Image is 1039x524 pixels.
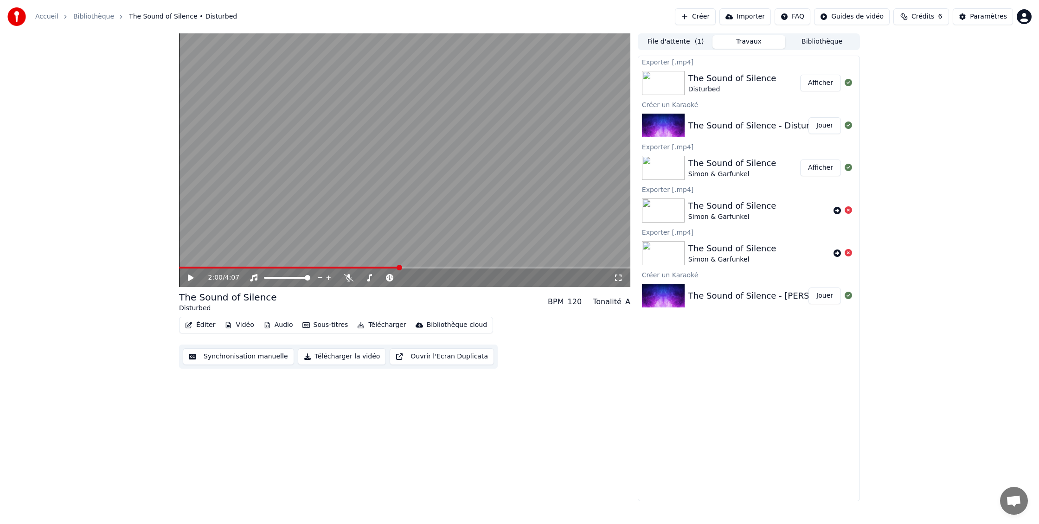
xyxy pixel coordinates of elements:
div: The Sound of Silence [688,72,776,85]
button: Jouer [808,117,841,134]
div: The Sound of Silence - Disturbed Karaoke Version KaraFun [688,119,932,132]
div: Simon & Garfunkel [688,255,776,264]
button: Paramètres [953,8,1013,25]
button: Ouvrir l'Ecran Duplicata [390,348,494,365]
nav: breadcrumb [35,12,237,21]
div: The Sound of Silence [179,291,277,304]
button: Afficher [800,160,841,176]
button: Créer [675,8,716,25]
div: BPM [548,296,564,307]
div: Simon & Garfunkel [688,170,776,179]
button: Télécharger [353,319,410,332]
div: Exporter [.mp4] [638,226,859,237]
button: FAQ [775,8,810,25]
img: youka [7,7,26,26]
div: / [208,273,231,282]
button: Guides de vidéo [814,8,890,25]
button: File d'attente [639,35,712,49]
div: Exporter [.mp4] [638,141,859,152]
div: Exporter [.mp4] [638,56,859,67]
div: 120 [568,296,582,307]
button: Sous-titres [299,319,352,332]
div: Ouvrir le chat [1000,487,1028,515]
span: 2:00 [208,273,223,282]
button: Importer [719,8,771,25]
button: Jouer [808,288,841,304]
span: ( 1 ) [695,37,704,46]
span: 4:07 [225,273,239,282]
button: Bibliothèque [785,35,859,49]
button: Afficher [800,75,841,91]
button: Audio [260,319,297,332]
button: Vidéo [221,319,257,332]
button: Télécharger la vidéo [298,348,386,365]
div: The Sound of Silence [688,199,776,212]
button: Travaux [712,35,786,49]
a: Bibliothèque [73,12,114,21]
div: Exporter [.mp4] [638,184,859,195]
button: Synchronisation manuelle [183,348,294,365]
div: Simon & Garfunkel [688,212,776,222]
div: A [625,296,630,307]
div: Disturbed [179,304,277,313]
div: Tonalité [593,296,622,307]
div: Disturbed [688,85,776,94]
a: Accueil [35,12,58,21]
span: The Sound of Silence • Disturbed [129,12,237,21]
div: Créer un Karaoké [638,269,859,280]
span: Crédits [911,12,934,21]
div: The Sound of Silence [688,157,776,170]
div: The Sound of Silence - [PERSON_NAME] & Garfunkel Karaoke Version KaraFun [688,289,1013,302]
button: Crédits6 [893,8,949,25]
div: Bibliothèque cloud [427,320,487,330]
div: Paramètres [970,12,1007,21]
div: Créer un Karaoké [638,99,859,110]
span: 6 [938,12,942,21]
div: The Sound of Silence [688,242,776,255]
button: Éditer [181,319,219,332]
